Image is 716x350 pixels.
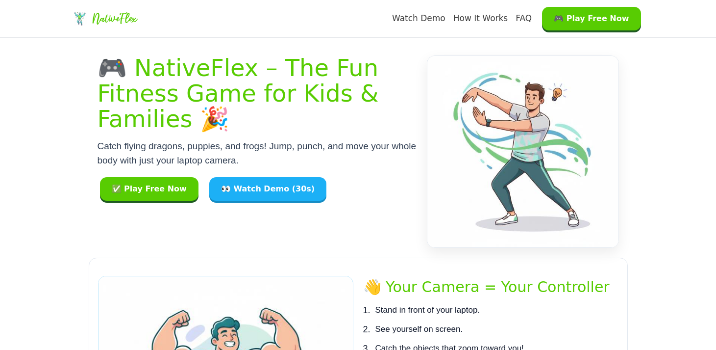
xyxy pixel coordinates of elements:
[363,323,370,336] span: 2.
[453,12,508,25] a: How It Works
[363,304,618,317] div: Stand in front of your laptop.
[100,177,198,201] button: ✅ Play Free Now
[363,323,618,336] div: See yourself on screen.
[542,7,641,30] button: 🎮 Play Free Now
[73,12,87,26] img: NativeFlex
[427,56,618,247] img: Player moving and flexing during the game
[98,55,418,132] h1: 🎮 NativeFlex – The Fun Fitness Game for Kids & Families 🎉
[363,276,618,298] h2: 👋 Your Camera = Your Controller
[98,139,418,167] p: Catch flying dragons, puppies, and frogs! Jump, punch, and move your whole body with just your la...
[363,304,370,317] span: 1.
[516,12,532,25] a: FAQ
[92,10,137,27] span: NativeFlex
[209,177,326,201] button: 👀 Watch Demo (30s)
[392,12,445,25] a: Watch Demo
